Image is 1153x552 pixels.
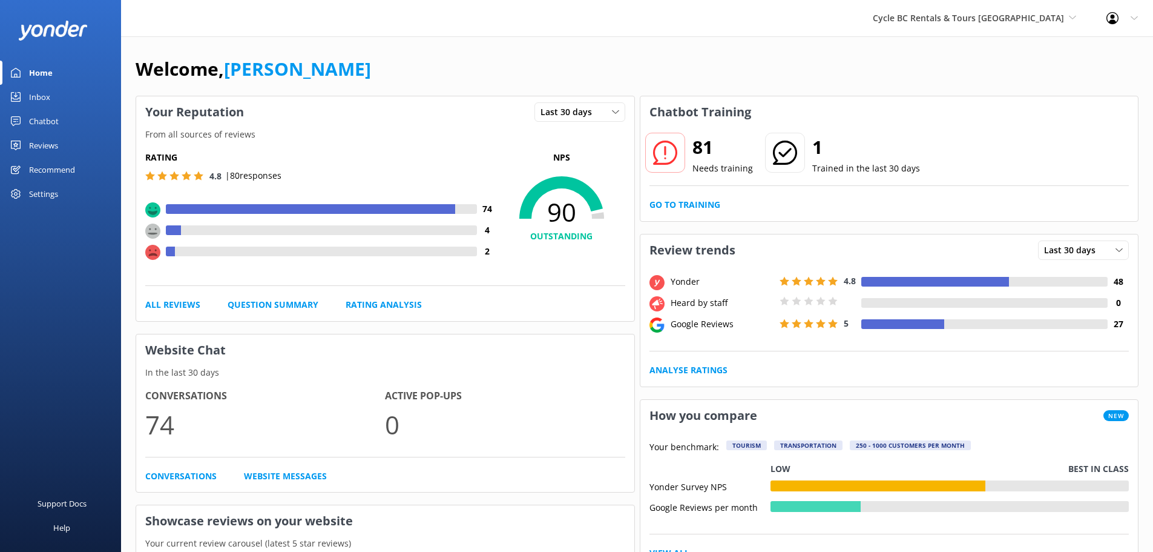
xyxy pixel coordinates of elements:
a: Question Summary [228,298,318,311]
a: All Reviews [145,298,200,311]
h3: Website Chat [136,334,634,366]
h4: 2 [477,245,498,258]
div: Google Reviews per month [649,501,770,512]
a: Conversations [145,470,217,483]
div: Yonder Survey NPS [649,481,770,491]
h4: OUTSTANDING [498,230,625,243]
h1: Welcome, [136,55,371,84]
div: Chatbot [29,109,59,133]
a: Go to Training [649,198,720,211]
img: yonder-white-logo.png [18,21,88,41]
p: Your current review carousel (latest 5 star reviews) [136,537,634,550]
span: Cycle BC Rentals & Tours [GEOGRAPHIC_DATA] [873,12,1064,24]
div: Heard by staff [668,296,777,310]
div: Tourism [726,441,767,450]
p: In the last 30 days [136,366,634,379]
div: Inbox [29,85,50,109]
div: Home [29,61,53,85]
p: Your benchmark: [649,441,719,455]
a: Website Messages [244,470,327,483]
div: Yonder [668,275,777,288]
h2: 1 [812,133,920,162]
p: 74 [145,404,385,445]
h3: Chatbot Training [640,96,760,128]
h4: 27 [1108,318,1129,331]
h4: 48 [1108,275,1129,288]
div: 250 - 1000 customers per month [850,441,971,450]
h3: Showcase reviews on your website [136,505,634,537]
p: 0 [385,404,625,445]
a: Rating Analysis [346,298,422,311]
span: 5 [844,318,849,329]
div: Support Docs [38,491,87,516]
h4: 4 [477,224,498,237]
p: Low [770,462,790,476]
p: Trained in the last 30 days [812,162,920,175]
a: Analyse Ratings [649,364,728,377]
p: NPS [498,151,625,164]
p: From all sources of reviews [136,128,634,141]
div: Recommend [29,158,75,182]
span: Last 30 days [1044,244,1103,257]
span: 90 [498,197,625,227]
p: Needs training [692,162,753,175]
span: Last 30 days [540,105,599,119]
h3: How you compare [640,400,766,431]
div: Transportation [774,441,843,450]
h3: Your Reputation [136,96,253,128]
h5: Rating [145,151,498,164]
h4: Conversations [145,388,385,404]
div: Help [53,516,70,540]
div: Reviews [29,133,58,158]
span: 4.8 [844,275,856,287]
p: | 80 responses [225,169,281,182]
h4: 74 [477,202,498,216]
h4: 0 [1108,296,1129,310]
h2: 81 [692,133,753,162]
div: Settings [29,182,58,206]
h3: Review trends [640,234,744,266]
span: 4.8 [209,170,222,182]
p: Best in class [1068,462,1129,476]
span: New [1103,410,1129,421]
div: Google Reviews [668,318,777,331]
h4: Active Pop-ups [385,388,625,404]
a: [PERSON_NAME] [224,56,371,81]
